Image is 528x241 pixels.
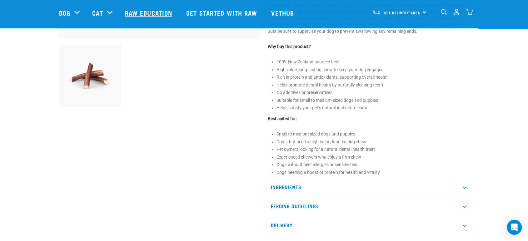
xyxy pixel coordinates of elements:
[268,44,311,49] strong: Why buy this product?
[453,9,460,15] img: user.png
[466,9,473,15] img: home-icon@2x.png
[276,66,469,73] li: High value, long-lasting chew to keep your dog engaged
[441,9,447,15] img: home-icon-1@2x.png
[276,146,469,153] li: Pet owners looking for a natural dental health treat
[372,9,381,15] img: van-moving.png
[276,161,469,168] li: Dogs without beef allergies or sensitivities
[507,220,522,235] div: Open Intercom Messenger
[265,0,302,25] a: Vethub
[268,180,469,194] p: Ingredients
[276,74,469,81] li: Rich in protein and antioxidants, supporting overall health
[276,59,469,65] li: 100% New Zealand-sourced beef
[276,139,469,145] li: Dogs that need a high-value, long-lasting chew
[276,97,469,104] li: Suitable for small to medium-sized dogs and puppies
[268,116,297,121] strong: Best suited for:
[59,45,121,107] img: Bull Pizzle
[276,89,469,96] li: No additives or preservatives
[180,0,265,25] a: Get started with Raw
[384,12,420,14] span: Set Delivery Area
[119,0,180,25] a: Raw Education
[59,8,70,17] a: Dog
[268,218,469,232] p: Delivery
[268,199,469,213] p: Feeding Guidelines
[92,8,103,17] a: Cat
[276,131,469,137] li: Small to medium-sized dogs and puppies
[276,169,469,176] li: Dogs needing a boost of protein for health and vitality
[276,105,469,111] li: Helps satisfy your pet’s natural instinct to chew
[276,82,469,88] li: Helps promote dental health by naturally cleaning teeth
[276,154,469,160] li: Experienced chewers who enjoy a firm chew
